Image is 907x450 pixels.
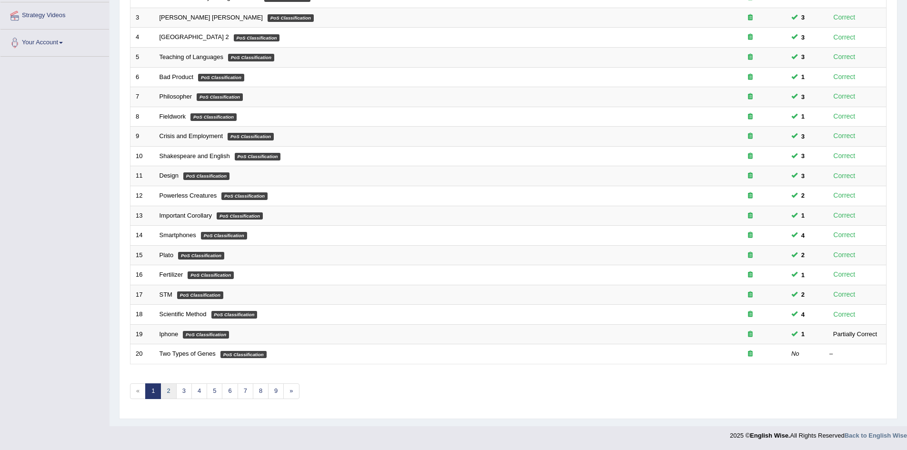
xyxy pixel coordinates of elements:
em: PoS Classification [235,153,281,160]
div: Exam occurring question [720,191,781,200]
td: 18 [130,305,154,325]
em: PoS Classification [201,232,247,240]
span: You can still take this question [797,329,808,339]
a: » [283,383,299,399]
span: You can still take this question [797,151,808,161]
div: Exam occurring question [720,330,781,339]
div: Exam occurring question [720,13,781,22]
a: STM [159,291,172,298]
div: Correct [829,230,859,240]
div: Exam occurring question [720,73,781,82]
td: 12 [130,186,154,206]
span: You can still take this question [797,92,808,102]
a: Plato [159,251,174,259]
td: 6 [130,67,154,87]
a: Your Account [0,30,109,53]
div: Exam occurring question [720,251,781,260]
a: Fieldwork [159,113,186,120]
td: 10 [130,146,154,166]
em: PoS Classification [197,93,243,101]
em: PoS Classification [268,14,314,22]
span: You can still take this question [797,270,808,280]
a: Crisis and Employment [159,132,223,140]
a: [GEOGRAPHIC_DATA] 2 [159,33,229,40]
span: You can still take this question [797,210,808,220]
td: 7 [130,87,154,107]
div: Correct [829,12,859,23]
a: 9 [268,383,284,399]
span: You can still take this question [797,171,808,181]
div: Exam occurring question [720,350,781,359]
span: You can still take this question [797,32,808,42]
span: You can still take this question [797,190,808,200]
div: Exam occurring question [720,270,781,280]
span: You can still take this question [797,52,808,62]
div: Correct [829,289,859,300]
em: PoS Classification [220,351,267,359]
div: Exam occurring question [720,152,781,161]
div: Correct [829,170,859,181]
td: 11 [130,166,154,186]
td: 13 [130,206,154,226]
td: 15 [130,245,154,265]
em: PoS Classification [188,271,234,279]
td: 3 [130,8,154,28]
div: Correct [829,269,859,280]
div: Correct [829,210,859,221]
td: 16 [130,265,154,285]
div: Correct [829,111,859,122]
a: Teaching of Languages [159,53,223,60]
div: 2025 © All Rights Reserved [730,426,907,440]
a: 3 [176,383,192,399]
a: Shakespeare and English [159,152,230,160]
strong: English Wise. [750,432,790,439]
em: PoS Classification [183,331,229,339]
a: Two Types of Genes [159,350,216,357]
div: Exam occurring question [720,112,781,121]
em: PoS Classification [228,133,274,140]
em: PoS Classification [178,252,224,260]
div: Correct [829,91,859,102]
span: You can still take this question [797,72,808,82]
em: PoS Classification [177,291,223,299]
div: Exam occurring question [720,310,781,319]
div: Exam occurring question [720,171,781,180]
span: You can still take this question [797,131,808,141]
a: 4 [191,383,207,399]
div: Correct [829,32,859,43]
em: PoS Classification [190,113,237,121]
a: Design [159,172,179,179]
a: Strategy Videos [0,2,109,26]
div: Exam occurring question [720,290,781,300]
em: PoS Classification [234,34,280,42]
a: Powerless Creatures [159,192,217,199]
div: Partially Correct [829,329,881,339]
td: 14 [130,226,154,246]
span: You can still take this question [797,250,808,260]
td: 17 [130,285,154,305]
em: PoS Classification [198,74,244,81]
a: Important Corollary [159,212,212,219]
div: Correct [829,130,859,141]
a: 2 [160,383,176,399]
em: PoS Classification [228,54,274,61]
td: 9 [130,127,154,147]
td: 8 [130,107,154,127]
a: 7 [238,383,253,399]
a: 6 [222,383,238,399]
td: 4 [130,28,154,48]
span: You can still take this question [797,111,808,121]
div: Exam occurring question [720,231,781,240]
em: PoS Classification [221,192,268,200]
a: 1 [145,383,161,399]
span: You can still take this question [797,230,808,240]
div: Correct [829,71,859,82]
em: PoS Classification [183,172,229,180]
div: Correct [829,150,859,161]
div: Exam occurring question [720,132,781,141]
a: [PERSON_NAME] [PERSON_NAME] [159,14,263,21]
a: Smartphones [159,231,196,239]
em: PoS Classification [211,311,258,319]
div: Exam occurring question [720,53,781,62]
a: Bad Product [159,73,194,80]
